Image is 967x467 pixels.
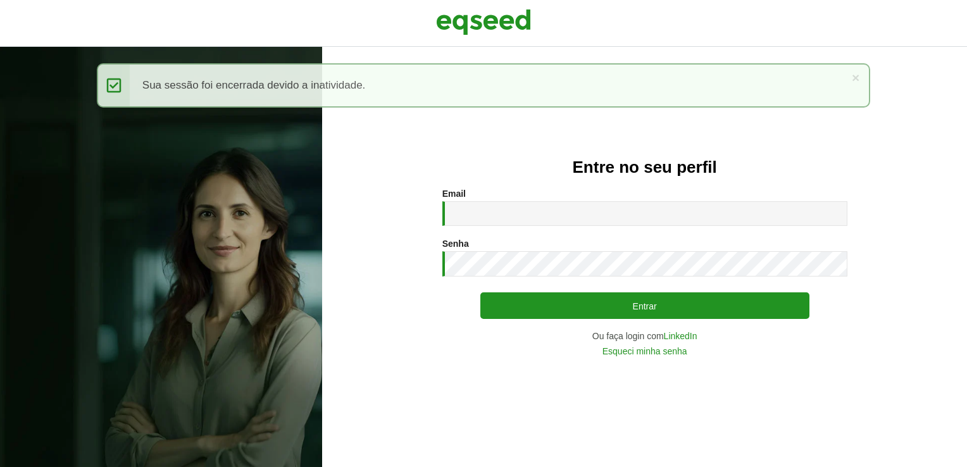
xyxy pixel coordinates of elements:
[347,158,942,177] h2: Entre no seu perfil
[664,332,697,340] a: LinkedIn
[97,63,870,108] div: Sua sessão foi encerrada devido a inatividade.
[442,332,847,340] div: Ou faça login com
[436,6,531,38] img: EqSeed Logo
[442,239,469,248] label: Senha
[602,347,687,356] a: Esqueci minha senha
[442,189,466,198] label: Email
[480,292,809,319] button: Entrar
[852,71,859,84] a: ×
